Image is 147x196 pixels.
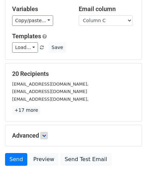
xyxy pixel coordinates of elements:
h5: Email column [79,5,135,13]
small: [EMAIL_ADDRESS][DOMAIN_NAME], [12,97,88,102]
h5: 20 Recipients [12,70,135,78]
a: Send [5,153,27,166]
h5: Variables [12,5,69,13]
a: Templates [12,33,41,40]
a: +17 more [12,106,40,114]
button: Save [48,42,66,53]
small: [EMAIL_ADDRESS][DOMAIN_NAME] [12,89,87,94]
a: Preview [29,153,59,166]
h5: Advanced [12,132,135,139]
a: Send Test Email [60,153,111,166]
a: Copy/paste... [12,15,53,26]
a: Load... [12,42,38,53]
small: [EMAIL_ADDRESS][DOMAIN_NAME], [12,82,88,87]
iframe: Chat Widget [113,164,147,196]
